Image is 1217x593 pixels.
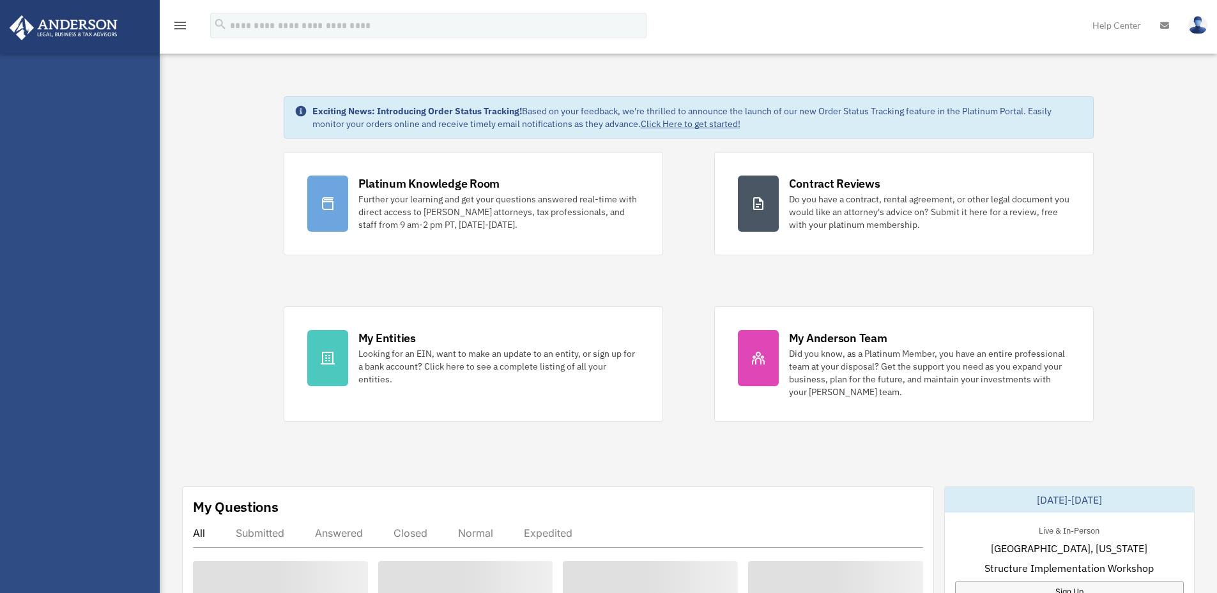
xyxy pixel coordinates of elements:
[945,487,1194,513] div: [DATE]-[DATE]
[193,527,205,539] div: All
[193,497,279,516] div: My Questions
[312,105,1083,130] div: Based on your feedback, we're thrilled to announce the launch of our new Order Status Tracking fe...
[6,15,121,40] img: Anderson Advisors Platinum Portal
[312,105,522,117] strong: Exciting News: Introducing Order Status Tracking!
[714,152,1094,255] a: Contract Reviews Do you have a contract, rental agreement, or other legal document you would like...
[1029,523,1110,536] div: Live & In-Person
[358,176,500,191] div: Platinum Knowledge Room
[358,330,416,346] div: My Entities
[714,306,1094,422] a: My Anderson Team Did you know, as a Platinum Member, you have an entire professional team at your...
[284,306,663,422] a: My Entities Looking for an EIN, want to make an update to an entity, or sign up for a bank accoun...
[213,17,227,31] i: search
[458,527,493,539] div: Normal
[284,152,663,255] a: Platinum Knowledge Room Further your learning and get your questions answered real-time with dire...
[358,347,639,386] div: Looking for an EIN, want to make an update to an entity, or sign up for a bank account? Click her...
[789,176,880,191] div: Contract Reviews
[172,22,188,33] a: menu
[236,527,284,539] div: Submitted
[172,18,188,33] i: menu
[641,118,740,130] a: Click Here to get started!
[315,527,363,539] div: Answered
[991,541,1147,556] span: [GEOGRAPHIC_DATA], [US_STATE]
[358,193,639,231] div: Further your learning and get your questions answered real-time with direct access to [PERSON_NAM...
[394,527,427,539] div: Closed
[789,330,887,346] div: My Anderson Team
[524,527,572,539] div: Expedited
[789,347,1070,398] div: Did you know, as a Platinum Member, you have an entire professional team at your disposal? Get th...
[1188,16,1207,34] img: User Pic
[984,560,1154,576] span: Structure Implementation Workshop
[789,193,1070,231] div: Do you have a contract, rental agreement, or other legal document you would like an attorney's ad...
